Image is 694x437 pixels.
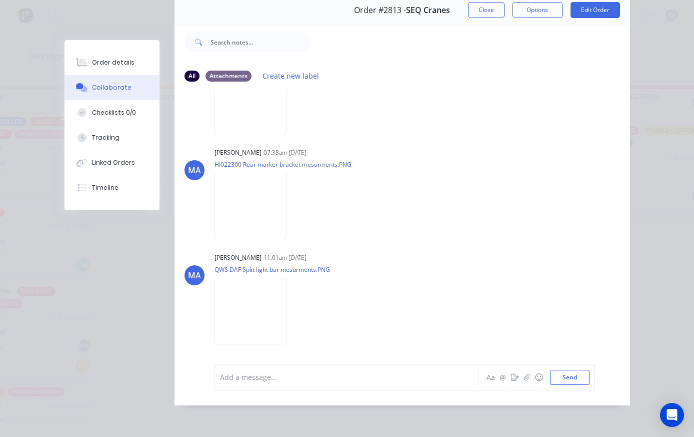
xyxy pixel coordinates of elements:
[550,370,589,385] button: Send
[406,6,450,15] span: SEQ Cranes
[92,58,134,67] div: Order details
[184,71,199,82] div: All
[92,83,131,92] div: Collaborate
[512,2,562,18] button: Options
[263,148,306,157] div: 07:38am [DATE]
[92,158,135,167] div: Linked Orders
[64,150,159,175] button: Linked Orders
[92,183,118,192] div: Timeline
[497,371,509,383] button: @
[64,100,159,125] button: Checklists 0/0
[468,2,504,18] button: Close
[354,6,406,15] span: Order #2813 -
[570,2,620,18] button: Edit Order
[214,160,351,169] p: HI022300 Rear marker bracket mesurments.PNG
[257,69,324,83] button: Create new label
[214,265,330,274] p: QWS DAF Split light bar mesurments.PNG
[64,75,159,100] button: Collaborate
[188,269,201,281] div: MA
[533,371,545,383] button: ☺
[214,148,261,157] div: [PERSON_NAME]
[485,371,497,383] button: Aa
[214,253,261,262] div: [PERSON_NAME]
[64,50,159,75] button: Order details
[263,253,306,262] div: 11:01am [DATE]
[660,403,684,427] div: Open Intercom Messenger
[92,108,136,117] div: Checklists 0/0
[210,32,309,52] input: Search notes...
[92,133,119,142] div: Tracking
[64,125,159,150] button: Tracking
[64,175,159,200] button: Timeline
[188,164,201,176] div: MA
[205,71,251,82] div: Attachments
